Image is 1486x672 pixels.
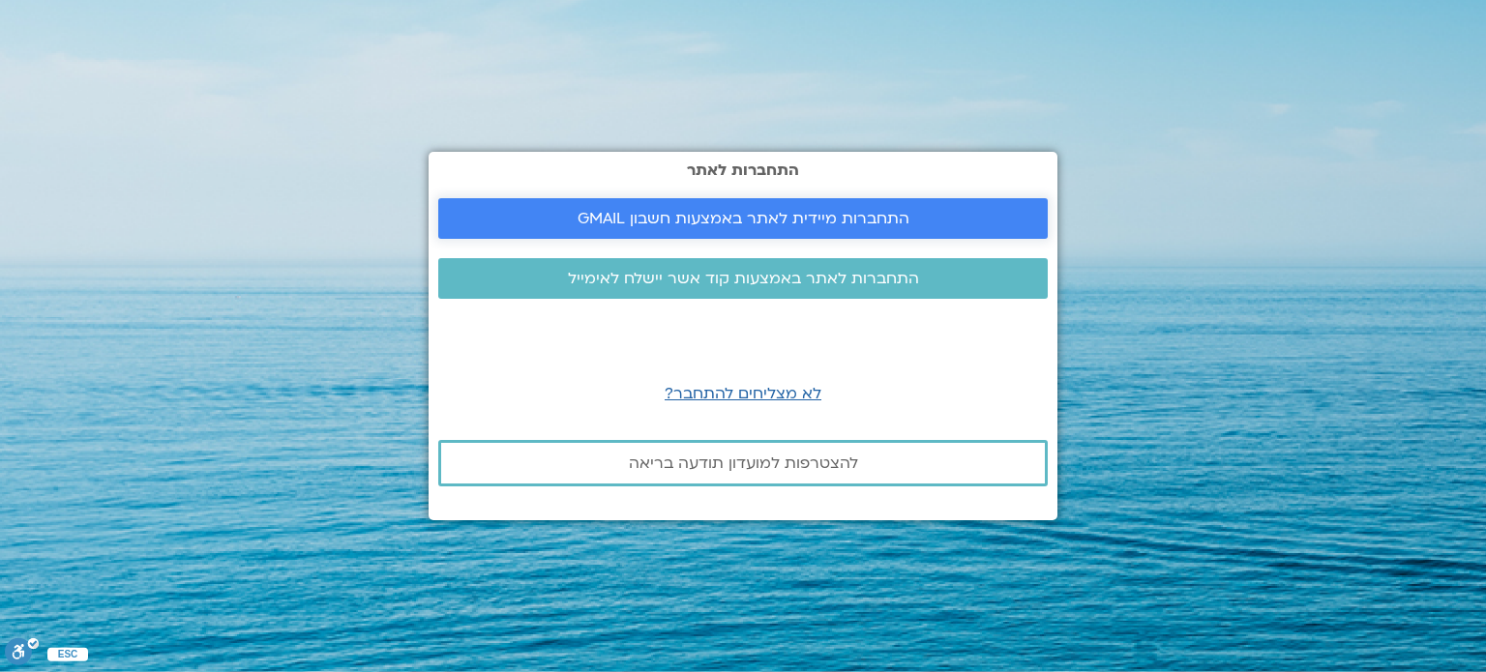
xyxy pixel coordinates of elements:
[438,440,1048,486] a: להצטרפות למועדון תודעה בריאה
[438,198,1048,239] a: התחברות מיידית לאתר באמצעות חשבון GMAIL
[665,383,821,404] a: לא מצליחים להתחבר?
[438,161,1048,179] h2: התחברות לאתר
[578,210,909,227] span: התחברות מיידית לאתר באמצעות חשבון GMAIL
[568,270,919,287] span: התחברות לאתר באמצעות קוד אשר יישלח לאימייל
[438,258,1048,299] a: התחברות לאתר באמצעות קוד אשר יישלח לאימייל
[629,454,858,472] span: להצטרפות למועדון תודעה בריאה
